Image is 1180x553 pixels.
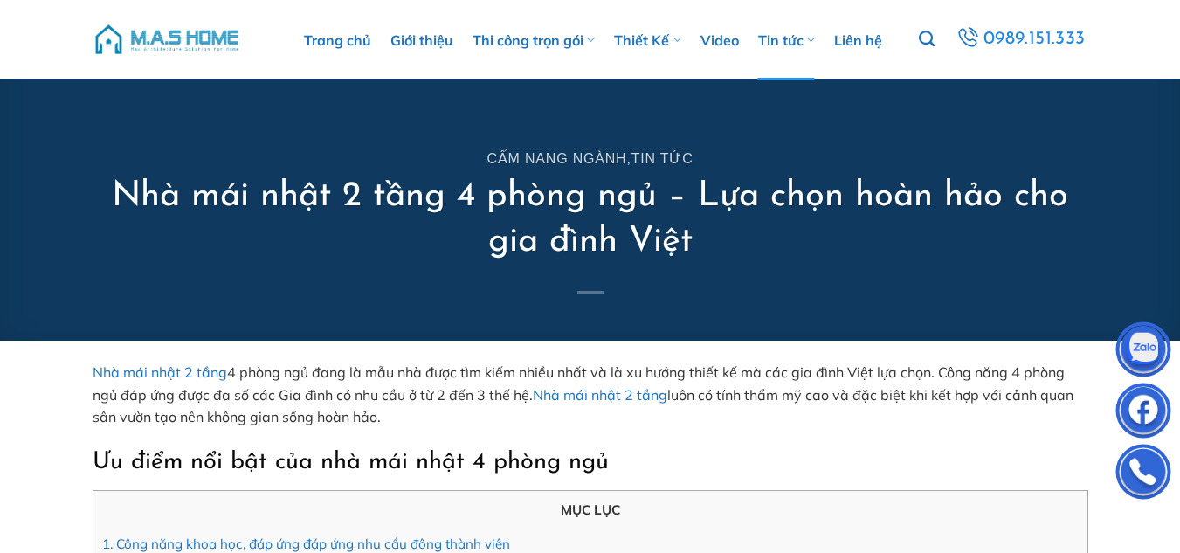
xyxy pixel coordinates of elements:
img: M.A.S HOME – Tổng Thầu Thiết Kế Và Xây Nhà Trọn Gói [93,13,241,66]
a: Cẩm nang ngành [486,151,626,166]
img: Zalo [1117,326,1170,378]
img: Phone [1117,448,1170,501]
p: MỤC LỤC [102,500,1079,521]
span: 0989.151.333 [983,24,1086,54]
a: Nhà mái nhật 2 tầng [93,363,227,381]
a: 1. Công năng khoa học, đáp ứng đáp ứng nhu cầu đông thành viên [102,536,510,552]
h1: Nhà mái nhật 2 tầng 4 phòng ngủ – Lựa chọn hoàn hảo cho gia đình Việt [93,174,1088,265]
a: Tìm kiếm [919,21,935,58]
img: Facebook [1117,387,1170,439]
a: Nhà mái nhật 2 tầng [533,386,667,404]
a: 0989.151.333 [954,24,1087,55]
h1: Ưu điểm nổi bật của nhà mái nhật 4 phòng ngủ [93,447,1088,478]
a: Tin tức [631,151,694,166]
p: 4 phòng ngủ đang là mẫu nhà được tìm kiếm nhiều nhất và là xu hướng thiết kế mà các gia đình Việt... [93,362,1088,429]
h6: , [93,152,1088,167]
